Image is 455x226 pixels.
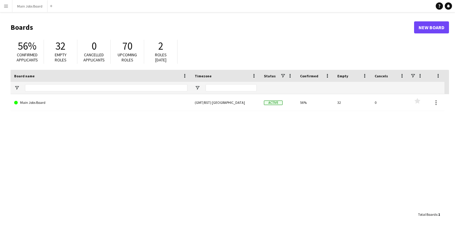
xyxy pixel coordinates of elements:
span: 56% [18,39,36,53]
span: Total Boards [418,212,437,217]
span: Confirmed applicants [17,52,38,63]
span: Status [264,74,276,78]
h1: Boards [11,23,414,32]
input: Timezone Filter Input [206,84,257,91]
div: 56% [296,94,334,111]
span: Empty roles [55,52,67,63]
span: 32 [55,39,66,53]
span: Board name [14,74,35,78]
span: 70 [122,39,132,53]
a: New Board [414,21,449,33]
span: Cancels [375,74,388,78]
span: 1 [438,212,440,217]
span: Confirmed [300,74,318,78]
span: 2 [158,39,163,53]
span: Active [264,101,283,105]
button: Open Filter Menu [14,85,20,91]
span: Roles [DATE] [155,52,167,63]
div: 0 [371,94,408,111]
span: Timezone [195,74,212,78]
a: Main Jobs Board [14,94,187,111]
input: Board name Filter Input [25,84,187,91]
div: (GMT/BST) [GEOGRAPHIC_DATA] [191,94,260,111]
span: Cancelled applicants [83,52,105,63]
span: Empty [337,74,348,78]
span: Upcoming roles [118,52,137,63]
button: Open Filter Menu [195,85,200,91]
button: Main Jobs Board [12,0,48,12]
div: : [418,209,440,220]
span: 0 [91,39,97,53]
div: 32 [334,94,371,111]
